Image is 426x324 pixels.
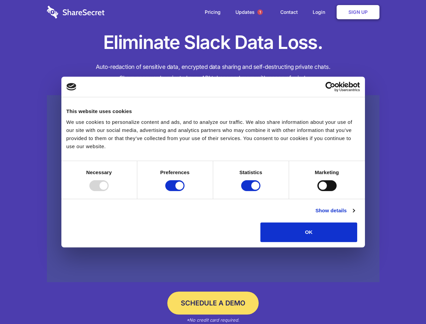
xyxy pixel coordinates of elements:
img: logo-wordmark-white-trans-d4663122ce5f474addd5e946df7df03e33cb6a1c49d2221995e7729f52c070b2.svg [47,6,105,19]
a: Contact [274,2,305,23]
a: Login [306,2,335,23]
strong: Preferences [160,169,190,175]
a: Pricing [198,2,227,23]
strong: Necessary [86,169,112,175]
div: We use cookies to personalize content and ads, and to analyze our traffic. We also share informat... [66,118,360,151]
a: Sign Up [337,5,379,19]
h1: Eliminate Slack Data Loss. [47,30,379,55]
a: Wistia video thumbnail [47,95,379,282]
div: This website uses cookies [66,107,360,115]
img: logo [66,83,77,90]
a: Usercentrics Cookiebot - opens in a new window [301,82,360,92]
h4: Auto-redaction of sensitive data, encrypted data sharing and self-destructing private chats. Shar... [47,61,379,84]
strong: Marketing [315,169,339,175]
em: *No credit card required. [187,317,239,323]
strong: Statistics [239,169,262,175]
button: OK [260,222,357,242]
a: Show details [315,207,354,215]
a: Schedule a Demo [167,292,259,315]
span: 1 [257,9,263,15]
